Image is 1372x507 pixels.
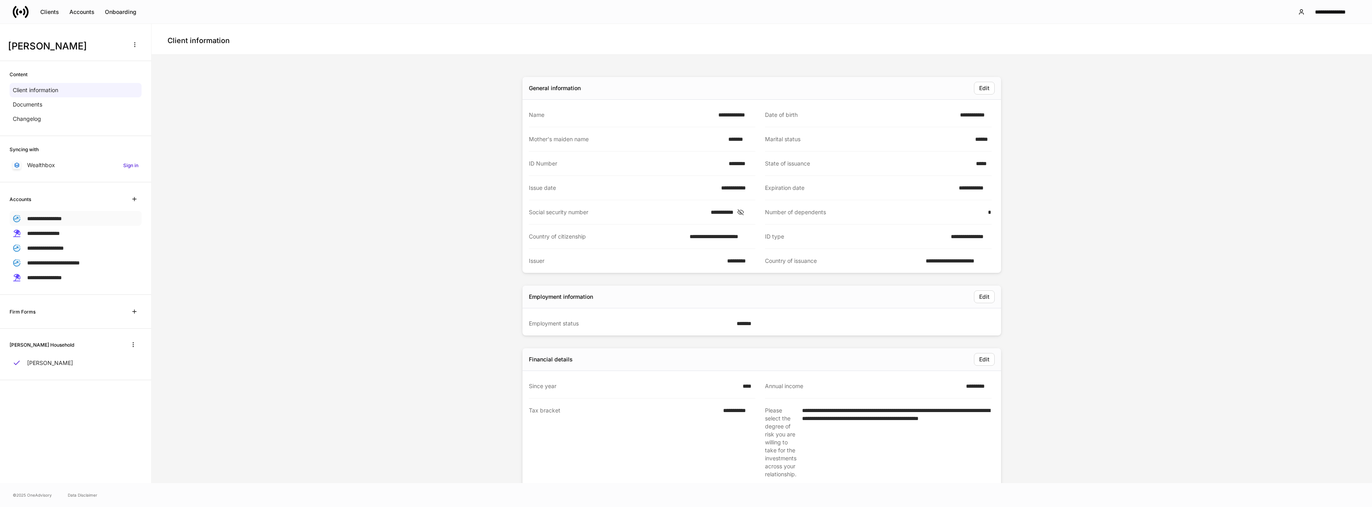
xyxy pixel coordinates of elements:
div: Employment information [529,293,593,301]
div: Financial details [529,355,573,363]
div: Marital status [765,135,970,143]
a: Changelog [10,112,142,126]
div: Please select the degree of risk you are willing to take for the investments across your relation... [765,406,797,478]
div: Expiration date [765,184,954,192]
div: ID type [765,233,946,241]
div: Social security number [529,208,706,216]
h6: Sign in [123,162,138,169]
p: Changelog [13,115,41,123]
div: Country of citizenship [529,233,685,241]
a: WealthboxSign in [10,158,142,172]
div: Mother's maiden name [529,135,723,143]
p: Documents [13,101,42,109]
button: Edit [974,290,995,303]
div: Issue date [529,184,716,192]
p: Client information [13,86,58,94]
div: State of issuance [765,160,971,168]
h6: [PERSON_NAME] Household [10,341,74,349]
div: Tax bracket [529,406,718,478]
a: Client information [10,83,142,97]
div: Onboarding [105,9,136,15]
h6: Accounts [10,195,31,203]
button: Clients [35,6,64,18]
div: Name [529,111,714,119]
button: Accounts [64,6,100,18]
a: [PERSON_NAME] [10,356,142,370]
div: Annual income [765,382,961,390]
p: Wealthbox [27,161,55,169]
a: Documents [10,97,142,112]
div: Clients [40,9,59,15]
button: Edit [974,82,995,95]
div: Employment status [529,320,732,327]
h6: Firm Forms [10,308,35,316]
button: Edit [974,353,995,366]
div: Date of birth [765,111,955,119]
div: Issuer [529,257,722,265]
div: Accounts [69,9,95,15]
p: [PERSON_NAME] [27,359,73,367]
div: ID Number [529,160,724,168]
div: General information [529,84,581,92]
div: Country of issuance [765,257,921,265]
button: Onboarding [100,6,142,18]
span: © 2025 OneAdvisory [13,492,52,498]
div: Edit [979,294,990,300]
h6: Syncing with [10,146,39,153]
div: Number of dependents [765,208,983,216]
h4: Client information [168,36,230,45]
div: Edit [979,85,990,91]
h3: [PERSON_NAME] [8,40,123,53]
a: Data Disclaimer [68,492,97,498]
div: Edit [979,357,990,362]
h6: Content [10,71,28,78]
div: Since year [529,382,738,390]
